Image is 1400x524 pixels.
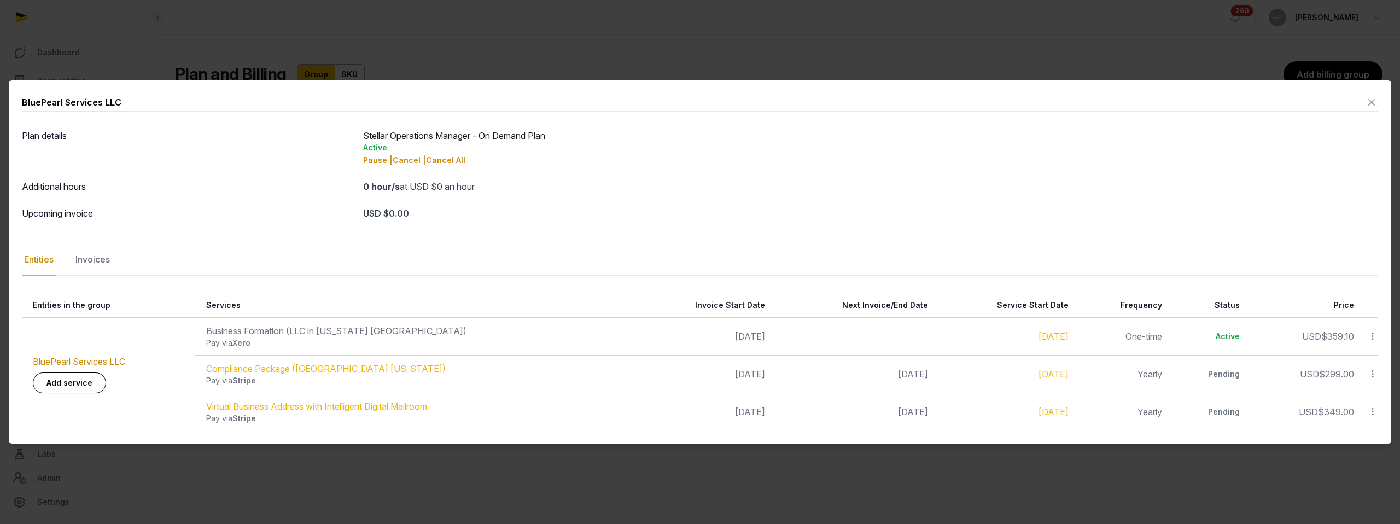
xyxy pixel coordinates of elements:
[772,293,935,318] th: Next Invoice/End Date
[1319,369,1354,380] span: $299.00
[22,293,195,318] th: Entities in the group
[232,338,250,347] span: Xero
[363,180,1378,193] div: at USD $0 an hour
[1039,331,1069,342] a: [DATE]
[1039,369,1069,380] a: [DATE]
[1075,393,1168,431] td: Yearly
[363,155,393,165] span: Pause |
[1246,293,1361,318] th: Price
[363,142,1378,153] div: Active
[634,356,772,393] td: [DATE]
[1302,331,1321,342] span: USD
[363,181,400,192] strong: 0 hour/s
[33,356,125,367] a: BluePearl Services LLC
[634,293,772,318] th: Invoice Start Date
[232,414,256,423] span: Stripe
[1321,331,1354,342] span: $359.10
[22,244,56,276] div: Entities
[206,413,627,424] div: Pay via
[206,337,627,348] div: Pay via
[393,155,426,165] span: Cancel |
[22,207,354,220] dt: Upcoming invoice
[1180,331,1240,342] div: Active
[206,375,627,386] div: Pay via
[1075,293,1168,318] th: Frequency
[898,369,928,380] span: [DATE]
[1169,293,1246,318] th: Status
[1180,406,1240,417] div: Pending
[206,324,627,337] div: Business Formation (LLC in [US_STATE] [GEOGRAPHIC_DATA])
[73,244,112,276] div: Invoices
[363,207,1378,220] div: USD $0.00
[22,244,1378,276] nav: Tabs
[1180,369,1240,380] div: Pending
[22,96,121,109] div: BluePearl Services LLC
[22,129,354,166] dt: Plan details
[898,406,928,417] span: [DATE]
[1075,356,1168,393] td: Yearly
[634,318,772,356] td: [DATE]
[22,180,354,193] dt: Additional hours
[206,401,427,412] a: Virtual Business Address with Intelligent Digital Mailroom
[206,363,446,374] a: Compliance Package ([GEOGRAPHIC_DATA] [US_STATE])
[232,376,256,385] span: Stripe
[363,129,1378,166] div: Stellar Operations Manager - On Demand Plan
[634,393,772,431] td: [DATE]
[1039,406,1069,417] a: [DATE]
[33,372,106,393] a: Add service
[1318,406,1354,417] span: $349.00
[935,293,1075,318] th: Service Start Date
[1075,318,1168,356] td: One-time
[1299,406,1318,417] span: USD
[426,155,465,165] span: Cancel All
[1300,369,1319,380] span: USD
[195,293,633,318] th: Services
